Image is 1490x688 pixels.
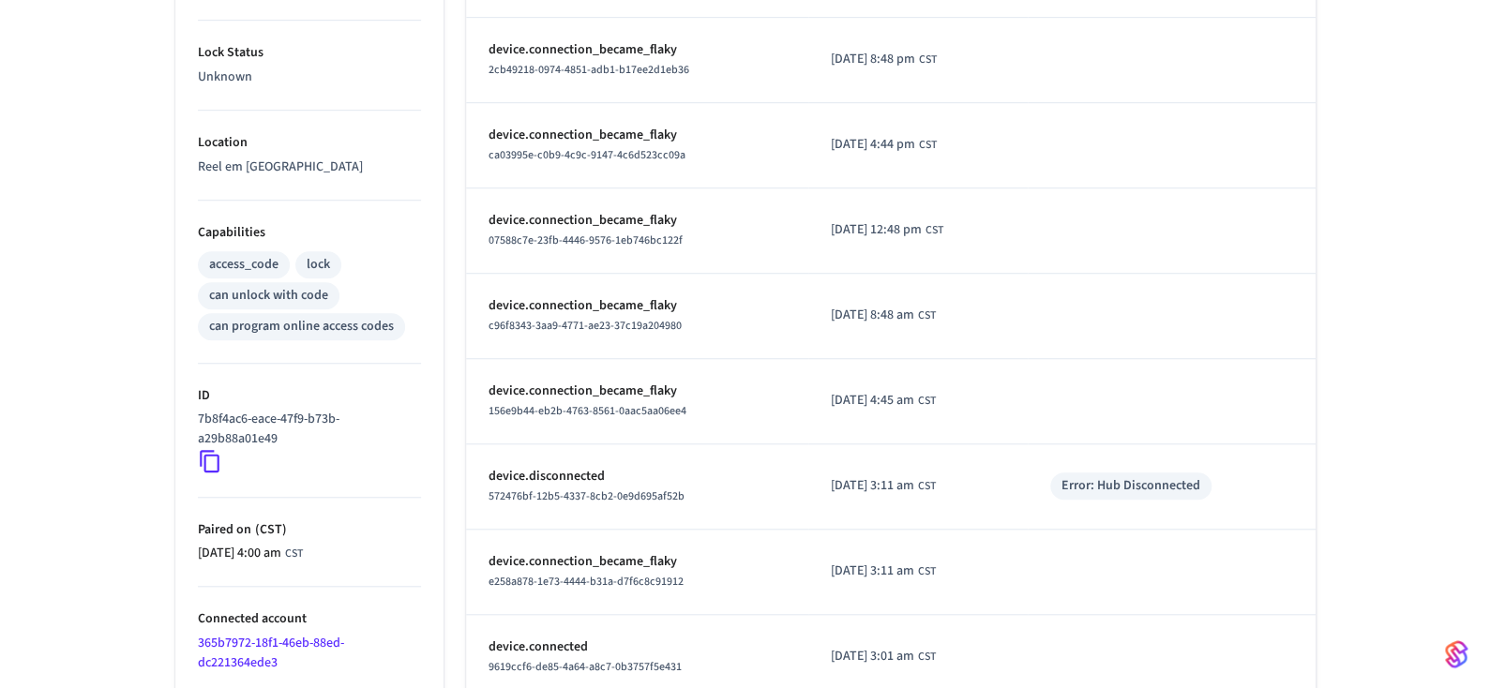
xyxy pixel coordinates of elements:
p: Paired on [198,520,421,540]
div: Asia/Shanghai [831,476,936,496]
p: 7b8f4ac6-eace-47f9-b73b-a29b88a01e49 [198,410,414,449]
span: CST [926,222,943,239]
span: [DATE] 4:00 am [198,544,281,563]
p: Location [198,133,421,153]
div: Asia/Shanghai [831,135,937,155]
p: device.connected [489,637,786,657]
span: [DATE] 3:11 am [831,476,914,496]
p: device.connection_became_flaky [489,211,786,231]
p: device.connection_became_flaky [489,40,786,60]
p: device.connection_became_flaky [489,126,786,145]
div: Asia/Shanghai [831,647,936,666]
span: CST [919,137,937,154]
span: [DATE] 12:48 pm [831,220,922,240]
span: CST [918,393,936,410]
span: CST [918,478,936,495]
span: [DATE] 4:44 pm [831,135,915,155]
span: [DATE] 8:48 pm [831,50,915,69]
p: device.disconnected [489,467,786,486]
p: Reel em [GEOGRAPHIC_DATA] [198,157,421,177]
p: Capabilities [198,223,421,243]
div: can unlock with code [209,286,328,306]
span: 07588c7e-23fb-4446-9576-1eb746bc122f [489,232,683,248]
div: Error: Hub Disconnected [1061,476,1200,496]
p: ID [198,386,421,406]
span: ( CST ) [251,520,287,539]
p: device.connection_became_flaky [489,381,786,401]
div: Asia/Shanghai [198,544,303,563]
img: SeamLogoGradient.69752ec5.svg [1445,639,1467,669]
div: lock [307,255,330,275]
span: CST [918,563,936,580]
span: [DATE] 8:48 am [831,306,914,325]
span: CST [918,307,936,324]
span: [DATE] 3:11 am [831,561,914,581]
div: access_code [209,255,278,275]
span: 9619ccf6-de85-4a64-a8c7-0b3757f5e431 [489,659,682,675]
span: e258a878-1e73-4444-b31a-d7f6c8c91912 [489,574,684,590]
div: Asia/Shanghai [831,306,936,325]
span: [DATE] 4:45 am [831,391,914,411]
span: 156e9b44-eb2b-4763-8561-0aac5aa06ee4 [489,403,686,419]
a: 365b7972-18f1-46eb-88ed-dc221364ede3 [198,634,344,672]
p: Unknown [198,67,421,87]
span: CST [918,649,936,666]
span: CST [285,546,303,562]
div: Asia/Shanghai [831,220,943,240]
p: Connected account [198,609,421,629]
span: c96f8343-3aa9-4771-ae23-37c19a204980 [489,318,682,334]
p: device.connection_became_flaky [489,552,786,572]
span: CST [919,52,937,68]
span: ca03995e-c0b9-4c9c-9147-4c6d523cc09a [489,147,685,163]
span: 2cb49218-0974-4851-adb1-b17ee2d1eb36 [489,62,689,78]
span: 572476bf-12b5-4337-8cb2-0e9d695af52b [489,488,685,504]
div: Asia/Shanghai [831,391,936,411]
span: [DATE] 3:01 am [831,647,914,666]
div: can program online access codes [209,317,394,337]
div: Asia/Shanghai [831,50,937,69]
div: Asia/Shanghai [831,561,936,581]
p: Lock Status [198,43,421,63]
p: device.connection_became_flaky [489,296,786,316]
